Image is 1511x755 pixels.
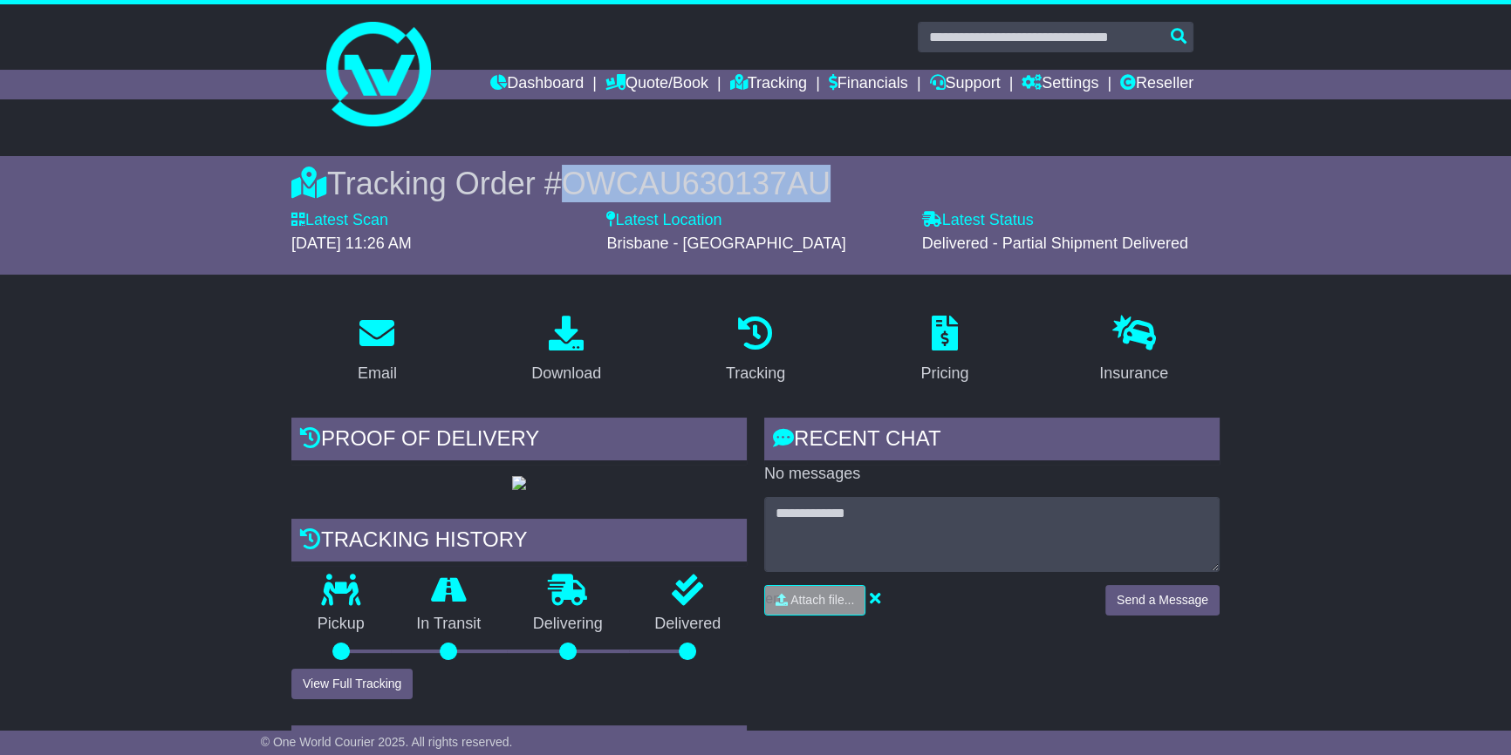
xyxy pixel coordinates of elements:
span: [DATE] 11:26 AM [291,235,412,252]
div: Tracking [726,362,785,385]
label: Latest Scan [291,211,388,230]
span: Delivered - Partial Shipment Delivered [922,235,1188,252]
div: Download [531,362,601,385]
div: Tracking history [291,519,747,566]
a: Download [520,309,612,391]
label: Latest Status [922,211,1034,230]
div: Email [358,362,397,385]
a: Quote/Book [605,70,708,99]
button: Send a Message [1105,585,1220,616]
div: Proof of Delivery [291,418,747,465]
div: Pricing [920,362,968,385]
label: Latest Location [606,211,721,230]
span: Brisbane - [GEOGRAPHIC_DATA] [606,235,845,252]
a: Tracking [714,309,797,391]
a: Support [929,70,1000,99]
p: Pickup [291,615,391,634]
span: OWCAU630137AU [562,166,831,201]
a: Pricing [909,309,980,391]
a: Reseller [1120,70,1193,99]
div: Insurance [1099,362,1168,385]
p: No messages [764,465,1220,484]
p: Delivered [629,615,748,634]
a: Insurance [1088,309,1179,391]
img: GetPodImage [512,476,526,490]
div: Tracking Order # [291,165,1220,202]
p: Delivering [507,615,629,634]
p: In Transit [391,615,508,634]
a: Financials [829,70,908,99]
a: Tracking [730,70,807,99]
a: Settings [1022,70,1098,99]
button: View Full Tracking [291,669,413,699]
span: © One World Courier 2025. All rights reserved. [261,735,513,749]
a: Email [346,309,408,391]
a: Dashboard [490,70,584,99]
div: RECENT CHAT [764,418,1220,465]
